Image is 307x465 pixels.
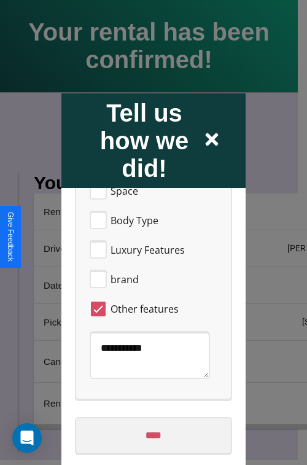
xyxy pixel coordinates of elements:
h2: Tell us how we did! [86,99,203,182]
div: Give Feedback [6,212,15,262]
span: Other features [111,301,179,316]
div: Open Intercom Messenger [12,423,42,453]
span: Luxury Features [111,242,185,257]
span: Space [111,183,138,198]
span: Body Type [111,213,158,227]
span: brand [111,272,139,286]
